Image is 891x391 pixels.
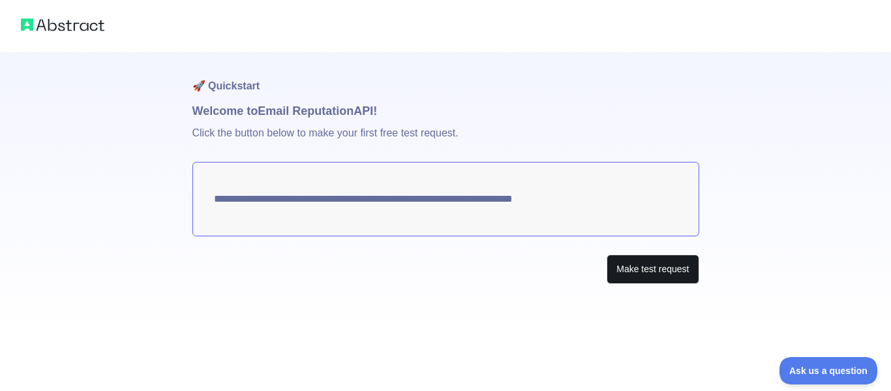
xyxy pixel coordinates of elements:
p: Click the button below to make your first free test request. [192,120,699,162]
h1: Welcome to Email Reputation API! [192,102,699,120]
iframe: Toggle Customer Support [779,357,878,384]
h1: 🚀 Quickstart [192,52,699,102]
img: Abstract logo [21,16,104,34]
button: Make test request [607,255,699,284]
